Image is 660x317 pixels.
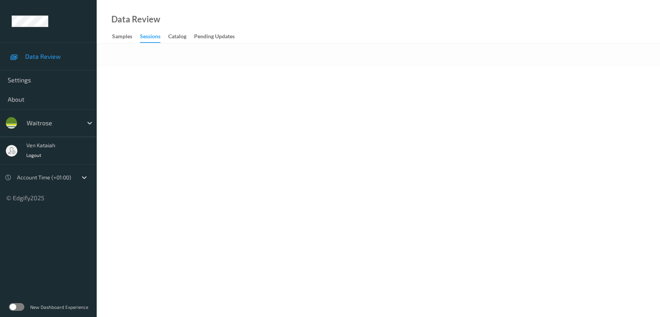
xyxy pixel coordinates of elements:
a: Pending Updates [194,31,242,42]
a: Sessions [140,31,168,43]
div: Data Review [111,15,160,23]
div: Samples [112,32,132,42]
a: Samples [112,31,140,42]
div: Pending Updates [194,32,235,42]
div: Catalog [168,32,186,42]
a: Catalog [168,31,194,42]
div: Sessions [140,32,160,43]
